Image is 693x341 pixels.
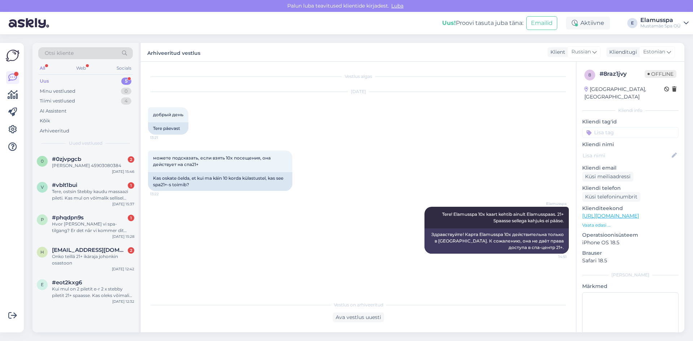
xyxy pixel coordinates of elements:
p: iPhone OS 18.5 [582,239,679,246]
div: Onko teillä 21+ ikäraja johonkin osastoon [52,253,134,266]
div: Tiimi vestlused [40,97,75,105]
span: Otsi kliente [45,49,74,57]
div: 2 [128,156,134,163]
p: Kliendi email [582,164,679,172]
div: All [38,64,47,73]
p: Kliendi telefon [582,184,679,192]
button: Emailid [526,16,557,30]
div: 5 [121,78,131,85]
p: Kliendi tag'id [582,118,679,126]
div: Vestlus algas [148,73,569,80]
input: Lisa tag [582,127,679,138]
div: [DATE] [148,88,569,95]
div: Web [75,64,87,73]
span: Luba [389,3,406,9]
span: Offline [645,70,676,78]
p: Operatsioonisüsteem [582,231,679,239]
div: [PERSON_NAME] 45903080384 [52,162,134,169]
div: [PERSON_NAME] [582,272,679,278]
span: Tere! Elamusspa 10x kaart kehtib ainult Elamusspaas. 21+ Spaasse sellega kahjuks ei pääse. [442,211,565,223]
div: 1 [128,215,134,221]
div: Kõik [40,117,50,124]
img: Askly Logo [6,49,19,62]
span: hkoponen84@gmail.com [52,247,127,253]
span: добрый день [153,112,183,117]
div: 1 [128,182,134,189]
span: e [41,282,44,287]
label: Arhiveeritud vestlus [147,47,200,57]
div: Tere, ostsin Stebby kaudu massaazi pileti. Kas mul on võimalik sellisel juhul registreerida aeg l... [52,188,134,201]
div: Elamusspa [640,17,681,23]
div: Arhiveeritud [40,127,69,135]
div: 2 [128,247,134,254]
span: 14:51 [540,254,567,259]
div: AI Assistent [40,108,66,115]
span: v [41,184,44,190]
p: Safari 18.5 [582,257,679,265]
div: Ava vestlus uuesti [333,312,384,322]
span: Elamusspa [540,201,567,206]
span: Estonian [643,48,665,56]
span: #eot2kxg6 [52,279,82,286]
a: [URL][DOMAIN_NAME] [582,213,639,219]
div: Klienditugi [606,48,637,56]
input: Lisa nimi [583,152,670,159]
div: [DATE] 15:28 [112,234,134,239]
span: h [40,249,44,255]
b: Uus! [442,19,456,26]
span: #vblt1bui [52,182,77,188]
div: E [627,18,637,28]
p: Kliendi nimi [582,141,679,148]
p: Vaata edasi ... [582,222,679,228]
span: Uued vestlused [69,140,103,147]
div: Здравствуйте! Карта Elamusspa 10x действительна только в [GEOGRAPHIC_DATA]. К сожалению, она не д... [424,228,569,254]
span: 13:21 [150,135,177,140]
span: 0 [41,158,44,164]
div: [GEOGRAPHIC_DATA], [GEOGRAPHIC_DATA] [584,86,664,101]
div: Uus [40,78,49,85]
div: 0 [121,88,131,95]
div: Proovi tasuta juba täna: [442,19,523,27]
div: Tere päevast [148,122,188,135]
p: Märkmed [582,283,679,290]
div: [DATE] 15:46 [112,169,134,174]
span: 8 [588,72,591,78]
span: 13:22 [150,191,177,197]
div: Kas oskate öelda, et kui ma käin 10 korda külastustel, kas see spa21+-s toimib? [148,172,292,191]
div: Mustamäe Spa OÜ [640,23,681,29]
div: Socials [115,64,133,73]
span: можете подсказать, если взять 10x посещения, она действует на спа21+ [153,155,272,167]
span: #0zjvpgcb [52,156,81,162]
div: Küsi telefoninumbrit [582,192,640,202]
div: [DATE] 12:42 [112,266,134,272]
div: Minu vestlused [40,88,75,95]
span: p [41,217,44,222]
div: 4 [121,97,131,105]
div: Aktiivne [566,17,610,30]
div: Klient [548,48,565,56]
p: Brauser [582,249,679,257]
div: Kliendi info [582,107,679,114]
div: Hvor [PERSON_NAME] vi spa-tilgang? Er det når vi kommer dit [PERSON_NAME] kjøpes det på forhånd? ... [52,221,134,234]
div: [DATE] 15:37 [112,201,134,207]
div: Kui mul on 2 piletit e-r 2 x stebby piletit 21+ spaasse. Kas oleks võimalik [PERSON_NAME] realise... [52,286,134,299]
span: Russian [571,48,591,56]
span: Vestlus on arhiveeritud [334,302,383,308]
span: #phqdpn9s [52,214,84,221]
div: Küsi meiliaadressi [582,172,633,182]
a: ElamusspaMustamäe Spa OÜ [640,17,689,29]
div: [DATE] 12:32 [112,299,134,304]
p: Klienditeekond [582,205,679,212]
div: # 8raz1jvy [600,70,645,78]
